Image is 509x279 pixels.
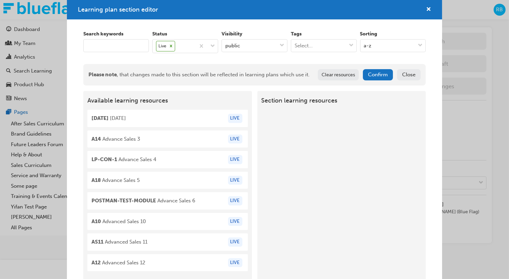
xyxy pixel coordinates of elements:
span: [DATE] [91,115,109,121]
div: A18 Advance Sales 5LIVE [87,172,248,189]
span: Learning plan section editor [78,6,158,13]
div: AS11 Advanced Sales 11LIVE [87,233,248,251]
span: [DATE] [91,114,126,122]
div: POSTMAN-TEST-MODULE Advance Sales 6LIVE [87,192,248,210]
label: Tags [291,30,357,38]
span: Advance Sales 3 [91,135,140,143]
span: Advanced Sales 12 [91,259,145,267]
span: POSTMAN-TEST-MODULE [91,198,156,204]
div: A14 Advance Sales 3LIVE [87,130,248,148]
button: cross-icon [426,5,431,14]
div: LIVE [228,155,242,164]
span: Please note [88,72,117,78]
div: a-z [364,42,372,50]
label: Visibility [222,30,287,38]
span: Advanced Sales 10 [91,218,146,226]
span: cross-icon [426,7,431,13]
div: [DATE] [DATE]LIVE [87,110,248,127]
span: A18 [91,177,101,183]
span: A14 [91,136,101,142]
div: LIVE [228,135,242,144]
div: LIVE [228,258,242,267]
div: LP-CON-1 Advance Sales 4LIVE [87,151,248,168]
span: Available learning resources [87,97,248,105]
span: LP-CON-1 [91,156,117,162]
div: LIVE [228,114,242,123]
button: Close [397,69,421,80]
span: Advance Sales 4 [91,156,156,164]
span: Section learning resources [261,97,422,105]
label: Sorting [360,30,426,38]
div: LIVE [228,237,242,247]
div: LIVE [228,196,242,205]
div: LIVE [228,217,242,226]
div: , that changes made to this section will be reflected in learning plans which use it. [88,71,310,79]
span: Advanced Sales 11 [91,238,147,246]
span: down-icon [349,41,354,50]
div: Select... [295,42,313,50]
label: Search keywords [83,30,149,38]
button: Confirm [363,69,393,80]
span: A10 [91,218,101,224]
span: down-icon [210,42,215,51]
button: Clear resources [318,69,359,80]
div: public [225,42,240,50]
span: Advance Sales 6 [91,197,195,205]
label: Status [152,30,218,38]
div: A12 Advanced Sales 12LIVE [87,254,248,272]
input: keyword [83,39,149,52]
div: Live [156,41,167,51]
span: down-icon [280,41,284,50]
div: A10 Advanced Sales 10LIVE [87,213,248,230]
div: LIVE [228,176,242,185]
span: Advance Sales 5 [91,176,140,184]
span: down-icon [418,41,423,50]
span: A12 [91,260,101,266]
span: AS11 [91,239,103,245]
